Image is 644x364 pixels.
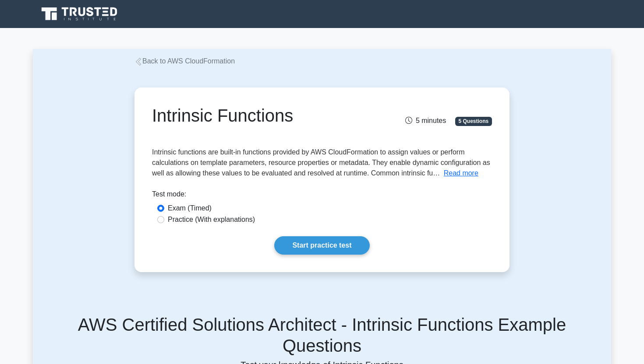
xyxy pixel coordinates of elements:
a: Back to AWS CloudFormation [134,57,235,65]
div: Test mode: [152,189,492,203]
a: Start practice test [274,236,369,255]
label: Exam (Timed) [168,203,212,213]
span: 5 Questions [455,117,492,126]
label: Practice (With explanations) [168,214,255,225]
span: Intrinsic functions are built-in functions provided by AWS CloudFormation to assign values or per... [152,148,490,177]
h1: Intrinsic Functions [152,105,375,126]
span: 5 minutes [405,117,446,124]
button: Read more [444,168,478,178]
h5: AWS Certified Solutions Architect - Intrinsic Functions Example Questions [43,314,601,356]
